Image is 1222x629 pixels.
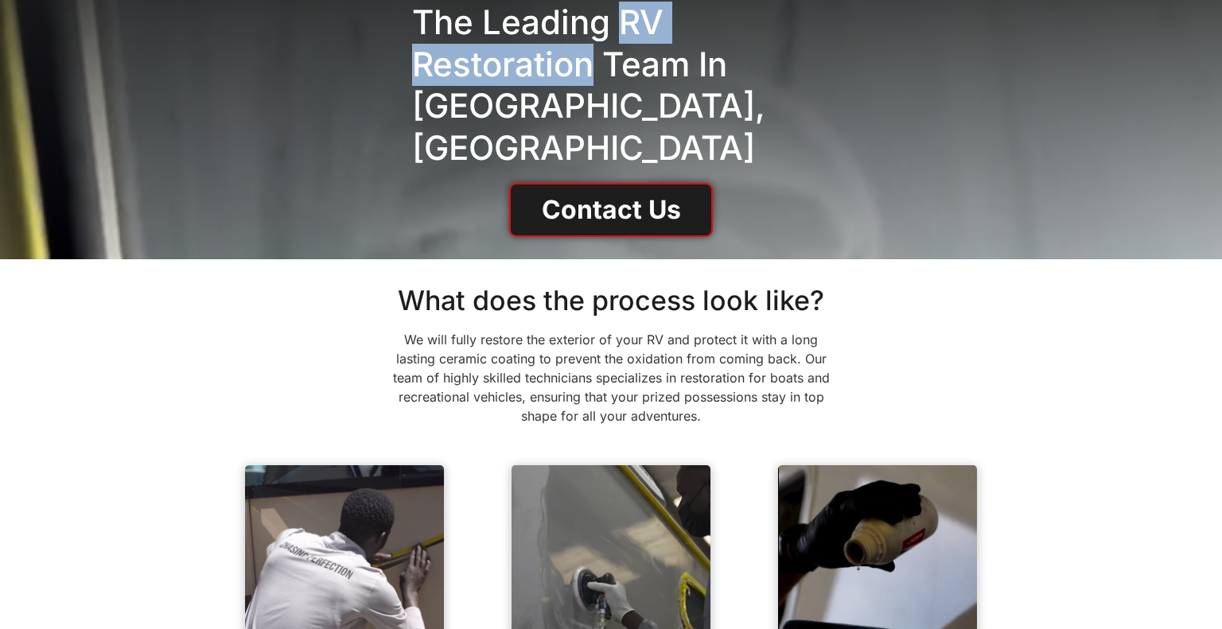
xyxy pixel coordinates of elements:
[237,285,985,317] h2: What does the process look like?
[509,183,713,237] a: Contact Us
[412,2,810,169] h1: The Leading RV Restoration Team in [GEOGRAPHIC_DATA], [GEOGRAPHIC_DATA]
[392,330,830,425] p: We will fully restore the exterior of your RV and protect it with a long lasting ceramic coating ...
